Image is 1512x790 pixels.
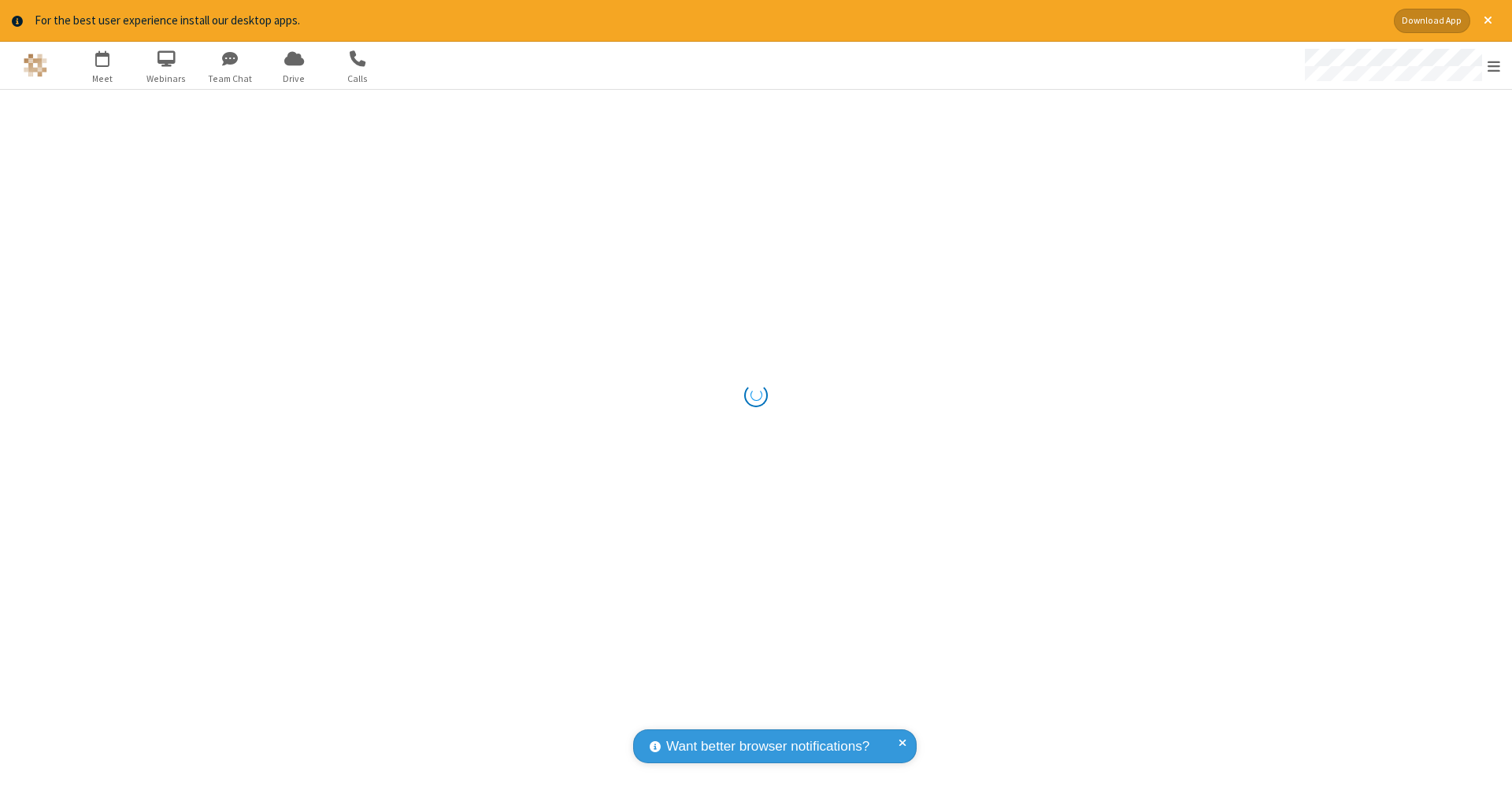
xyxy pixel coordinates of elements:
[201,72,260,86] span: Team Chat
[328,72,387,86] span: Calls
[1394,9,1470,33] button: Download App
[1290,42,1512,89] div: Open menu
[1476,9,1500,33] button: Close alert
[666,736,869,757] span: Want better browser notifications?
[35,12,1382,30] div: For the best user experience install our desktop apps.
[6,42,65,89] button: Logo
[73,72,132,86] span: Meet
[137,72,196,86] span: Webinars
[24,54,47,77] img: QA Selenium DO NOT DELETE OR CHANGE
[265,72,324,86] span: Drive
